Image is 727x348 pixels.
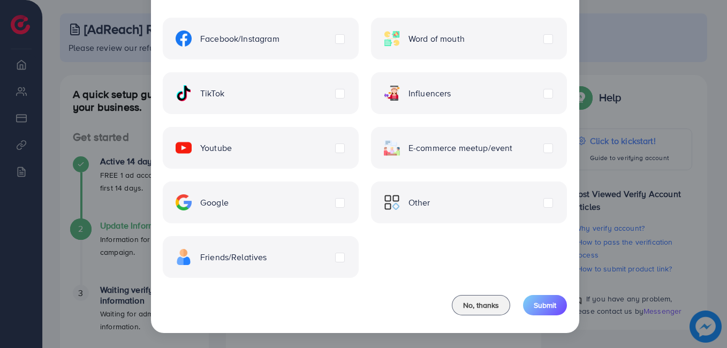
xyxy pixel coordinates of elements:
img: ic-youtube.715a0ca2.svg [176,140,192,156]
button: No, thanks [452,295,510,315]
img: ic-influencers.a620ad43.svg [384,85,400,101]
img: ic-ecommerce.d1fa3848.svg [384,140,400,156]
span: Youtube [200,142,232,154]
button: Submit [523,295,567,315]
span: E-commerce meetup/event [408,142,513,154]
span: Influencers [408,87,451,100]
img: ic-google.5bdd9b68.svg [176,194,192,210]
img: ic-other.99c3e012.svg [384,194,400,210]
span: TikTok [200,87,224,100]
span: Submit [534,300,556,311]
span: Other [408,196,430,209]
span: Google [200,196,229,209]
img: ic-facebook.134605ef.svg [176,31,192,47]
img: ic-freind.8e9a9d08.svg [176,249,192,265]
img: ic-tiktok.4b20a09a.svg [176,85,192,101]
img: ic-word-of-mouth.a439123d.svg [384,31,400,47]
span: Friends/Relatives [200,251,267,263]
span: Word of mouth [408,33,465,45]
span: Facebook/Instagram [200,33,279,45]
span: No, thanks [463,300,499,311]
